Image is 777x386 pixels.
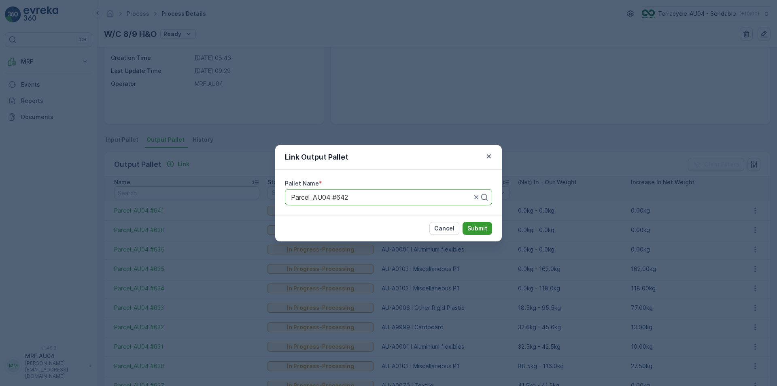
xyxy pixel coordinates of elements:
[463,222,492,235] button: Submit
[467,224,487,232] p: Submit
[434,224,454,232] p: Cancel
[429,222,459,235] button: Cancel
[285,180,319,187] label: Pallet Name
[285,151,348,163] p: Link Output Pallet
